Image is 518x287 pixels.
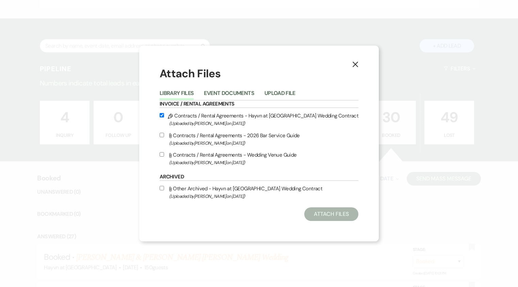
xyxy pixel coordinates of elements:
span: (Uploaded by [PERSON_NAME] on [DATE] ) [169,159,358,166]
button: Event Documents [204,91,254,100]
label: Contracts / Rental Agreements - 2026 Bar Service Guide [160,131,358,147]
input: Other Archived - Hayvn at [GEOGRAPHIC_DATA] Wedding Contract(Uploaded by[PERSON_NAME]on [DATE]) [160,186,164,190]
span: (Uploaded by [PERSON_NAME] on [DATE] ) [169,192,358,200]
input: Contracts / Rental Agreements - Hayvn at [GEOGRAPHIC_DATA] Wedding Contract(Uploaded by[PERSON_NA... [160,113,164,117]
input: Contracts / Rental Agreements - 2026 Bar Service Guide(Uploaded by[PERSON_NAME]on [DATE]) [160,133,164,137]
button: Upload File [264,91,295,100]
h6: Archived [160,173,358,181]
button: Attach Files [304,207,358,221]
h6: Invoice / Rental Agreements [160,100,358,108]
span: (Uploaded by [PERSON_NAME] on [DATE] ) [169,139,358,147]
label: Other Archived - Hayvn at [GEOGRAPHIC_DATA] Wedding Contract [160,184,358,200]
label: Contracts / Rental Agreements - Hayvn at [GEOGRAPHIC_DATA] Wedding Contract [160,111,358,127]
span: (Uploaded by [PERSON_NAME] on [DATE] ) [169,119,358,127]
button: Library Files [160,91,194,100]
input: Contracts / Rental Agreements - Wedding Venue Guide(Uploaded by[PERSON_NAME]on [DATE]) [160,152,164,157]
h1: Attach Files [160,66,358,81]
label: Contracts / Rental Agreements - Wedding Venue Guide [160,150,358,166]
